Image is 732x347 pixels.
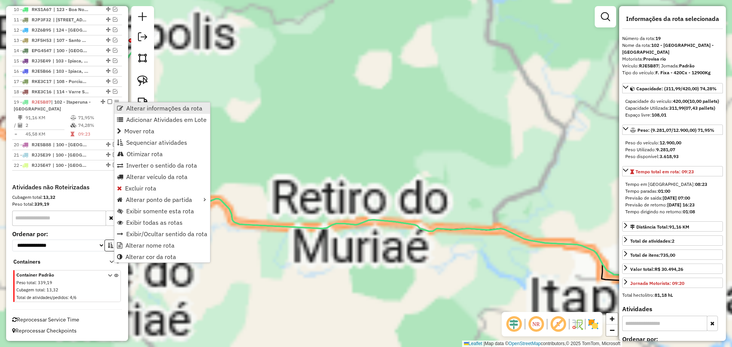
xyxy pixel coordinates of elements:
span: Containers [13,258,100,266]
span: RJE5B87 [32,99,51,105]
label: Ordenar por: [622,334,723,344]
li: Alterar veículo da rota [114,171,210,182]
span: 124 - Santa Cruz [53,27,88,34]
em: Alterar sequência das rotas [106,7,111,11]
li: Sequenciar atividades [114,137,210,148]
h4: Atividades não Roteirizadas [12,184,122,191]
span: Otimizar rota [127,151,163,157]
em: Alterar sequência das rotas [106,89,111,94]
a: Total de itens:735,00 [622,249,723,260]
li: Alterar nome rota [114,240,210,251]
strong: 19 [655,35,661,41]
span: 100 - Itaperuna - Aeroporto [53,152,88,158]
h4: Atividades [622,305,723,313]
div: Motorista: [622,56,723,62]
img: Selecionar atividades - laço [137,75,148,86]
a: Zoom out [606,325,618,336]
em: Visualizar rota [113,142,117,147]
span: Alterar veículo da rota [126,174,188,180]
div: Veículo: [622,62,723,69]
span: | Jornada: [658,63,695,69]
button: Ordem crescente [104,240,117,251]
span: Alterar cor da rota [125,254,176,260]
img: Criar rota [137,95,148,106]
strong: F. Fixa - 420Cx - 12900Kg [655,70,711,75]
span: 100 - Itaperuna - Aeroporto, 101 - Itaperuna - Guarita [53,162,88,169]
strong: R$ 30.494,26 [655,266,683,272]
span: Exibir/Ocultar sentido da rota [126,231,207,237]
span: : [44,287,45,293]
em: Alterar sequência das rotas [106,48,111,53]
div: Capacidade do veículo: [625,98,720,105]
span: Container Padrão [16,272,99,278]
span: 12 - [14,27,51,33]
a: Nova sessão e pesquisa [135,9,150,26]
span: Alterar nome rota [125,242,175,248]
span: Reprocessar Service Time [12,316,79,323]
span: 13,32 [47,287,58,293]
span: RKS1A67 [32,6,51,12]
span: RJF5H53 [32,37,51,43]
li: Alterar ponto de partida [114,194,210,205]
div: Capacidade Utilizada: [625,105,720,112]
span: 123 - Boa Nova [53,6,88,13]
em: Visualizar rota [113,7,117,11]
div: Total de itens: [630,252,675,259]
a: Exibir filtros [598,9,613,24]
strong: 420,00 [673,98,688,104]
span: + [610,314,615,323]
div: Total hectolitro: [622,292,723,299]
strong: 9.281,07 [656,147,675,152]
strong: 81,18 hL [655,292,673,298]
span: RJE5B88 [32,142,51,147]
strong: (10,00 pallets) [688,98,719,104]
strong: [DATE] 07:00 [663,195,690,201]
a: Capacidade: (311,99/420,00) 74,28% [622,83,723,93]
span: RJJ5E39 [32,152,51,158]
a: Leaflet [464,341,482,346]
div: Valor total: [630,266,683,273]
em: Visualizar rota [113,163,117,167]
span: Ocultar NR [527,315,545,333]
div: Tipo do veículo: [622,69,723,76]
span: | 102 - Itaperuna - [GEOGRAPHIC_DATA] [14,99,91,112]
a: Tempo total em rota: 09:23 [622,166,723,176]
span: 339,19 [38,280,52,285]
td: 91,16 KM [25,114,70,122]
img: Fluxo de ruas [571,318,583,330]
img: Selecionar atividades - polígono [137,53,148,63]
span: 19 - [14,99,91,112]
td: 45,58 KM [25,130,70,138]
strong: 08:23 [695,181,707,187]
span: 114 - Varre Sal [53,88,88,95]
strong: [DATE] 16:23 [667,202,695,208]
span: 10 - [14,6,51,12]
span: RJJ5E47 [32,162,51,168]
em: Alterar sequência das rotas [106,17,111,22]
span: 14 - [14,48,51,53]
span: Alterar ponto de partida [126,197,192,203]
span: Mover rota [124,128,154,134]
span: Ocultar deslocamento [505,315,523,333]
em: Visualizar rota [113,17,117,22]
span: 18 - [14,89,51,94]
em: Alterar sequência das rotas [106,142,111,147]
a: Zoom in [606,313,618,325]
div: Tempo total em rota: 09:23 [622,178,723,218]
li: Exibir todas as rotas [114,217,210,228]
strong: 12.900,00 [660,140,681,146]
td: 2 [25,122,70,129]
span: 100 - Itaperuna - Aeroporto, 101 - Itaperuna - Guarita, 102 - Itaperuna - Cidade Nova [53,141,88,148]
span: Peso: (9.281,07/12.900,00) 71,95% [637,127,714,133]
li: Inverter o sentido da rota [114,160,210,171]
div: Peso: (9.281,07/12.900,00) 71,95% [622,136,723,163]
em: Alterar sequência das rotas [106,79,111,83]
em: Visualizar rota [113,58,117,63]
span: 107 - Santo Antonio Padua, 900 - Miracema [53,37,88,44]
em: Visualizar rota [113,48,117,53]
em: Visualizar rota [113,89,117,94]
strong: 311,99 [669,105,684,111]
div: Tempo dirigindo no retorno: [625,208,720,215]
span: 91,16 KM [669,224,689,230]
strong: 13,32 [43,194,55,200]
